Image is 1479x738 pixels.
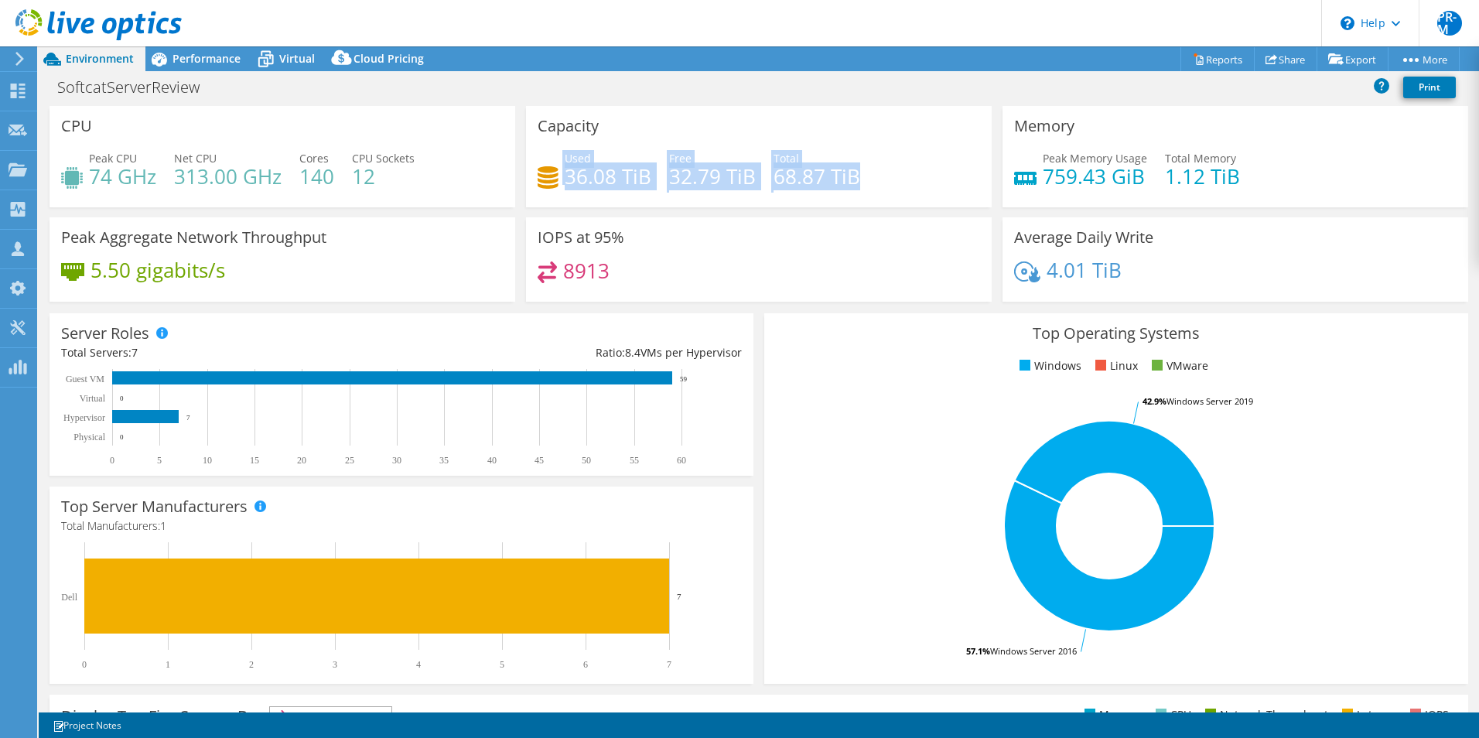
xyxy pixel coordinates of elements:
h3: Server Roles [61,325,149,342]
svg: \n [1341,16,1354,30]
span: 8.4 [625,345,640,360]
h4: 759.43 GiB [1043,168,1147,185]
span: Peak Memory Usage [1043,151,1147,166]
text: Guest VM [66,374,104,384]
text: 1 [166,659,170,670]
span: Cores [299,151,329,166]
a: Project Notes [42,716,132,735]
text: 0 [120,433,124,441]
li: Network Throughput [1201,706,1328,723]
text: 40 [487,455,497,466]
text: 6 [583,659,588,670]
text: 2 [249,659,254,670]
li: VMware [1148,357,1208,374]
text: 0 [82,659,87,670]
tspan: 42.9% [1143,395,1166,407]
text: 4 [416,659,421,670]
h4: 36.08 TiB [565,168,651,185]
span: 1 [160,518,166,533]
h3: Capacity [538,118,599,135]
h3: Peak Aggregate Network Throughput [61,229,326,246]
a: Reports [1180,47,1255,71]
h4: 32.79 TiB [669,168,756,185]
text: Dell [61,592,77,603]
text: 30 [392,455,401,466]
h4: 74 GHz [89,168,156,185]
tspan: 57.1% [966,645,990,657]
span: IOPS [270,707,391,726]
h3: Average Daily Write [1014,229,1153,246]
a: Share [1254,47,1317,71]
text: 59 [680,375,688,383]
h3: Memory [1014,118,1074,135]
text: Virtual [80,393,106,404]
text: Hypervisor [63,412,105,423]
h4: 68.87 TiB [774,168,860,185]
h4: 12 [352,168,415,185]
h3: Top Server Manufacturers [61,498,248,515]
text: 60 [677,455,686,466]
h4: 1.12 TiB [1165,168,1240,185]
a: More [1388,47,1460,71]
span: 7 [132,345,138,360]
h1: SoftcatServerReview [50,79,224,96]
h4: 5.50 gigabits/s [91,261,225,278]
h3: CPU [61,118,92,135]
h4: 4.01 TiB [1047,261,1122,278]
text: 55 [630,455,639,466]
h4: Total Manufacturers: [61,518,742,535]
text: 10 [203,455,212,466]
text: 0 [110,455,114,466]
text: 7 [677,592,681,601]
text: 45 [535,455,544,466]
li: Latency [1338,706,1396,723]
span: Environment [66,51,134,66]
tspan: Windows Server 2016 [990,645,1077,657]
li: IOPS [1406,706,1449,723]
li: CPU [1152,706,1191,723]
text: 25 [345,455,354,466]
a: Print [1403,77,1456,98]
h4: 8913 [563,262,610,279]
h3: IOPS at 95% [538,229,624,246]
text: 7 [667,659,671,670]
span: Used [565,151,591,166]
text: 5 [500,659,504,670]
span: Virtual [279,51,315,66]
h4: 140 [299,168,334,185]
text: 7 [186,414,190,422]
li: Memory [1081,706,1142,723]
text: 35 [439,455,449,466]
span: Total Memory [1165,151,1236,166]
text: 15 [250,455,259,466]
h3: Top Operating Systems [776,325,1457,342]
span: Performance [172,51,241,66]
text: Physical [73,432,105,442]
span: Net CPU [174,151,217,166]
text: 50 [582,455,591,466]
text: 0 [120,395,124,402]
span: Total [774,151,799,166]
span: Free [669,151,692,166]
span: CPU Sockets [352,151,415,166]
tspan: Windows Server 2019 [1166,395,1253,407]
span: Cloud Pricing [354,51,424,66]
a: Export [1317,47,1388,71]
h4: 313.00 GHz [174,168,282,185]
div: Total Servers: [61,344,401,361]
text: 5 [157,455,162,466]
text: 3 [333,659,337,670]
li: Windows [1016,357,1081,374]
div: Ratio: VMs per Hypervisor [401,344,742,361]
text: 20 [297,455,306,466]
li: Linux [1091,357,1138,374]
span: PR-M [1437,11,1462,36]
span: Peak CPU [89,151,137,166]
